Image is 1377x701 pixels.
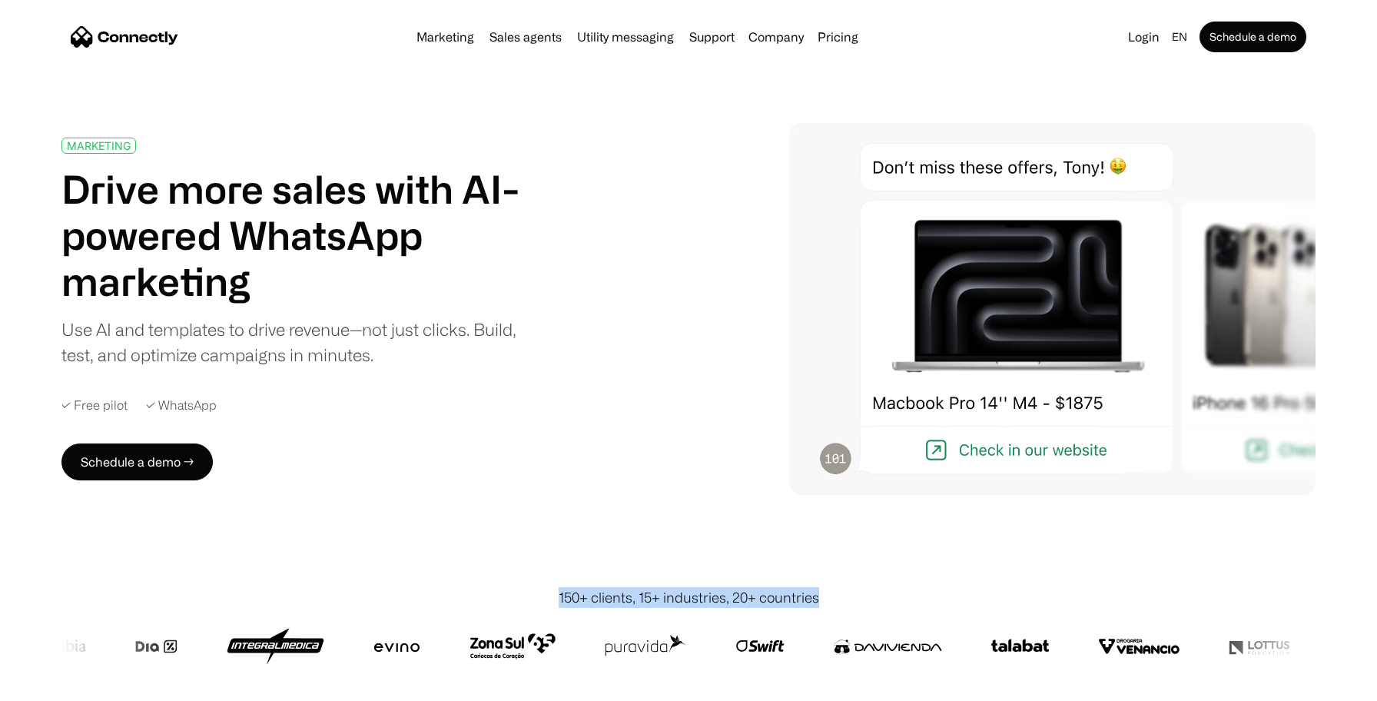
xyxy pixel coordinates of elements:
ul: Language list [31,674,92,696]
div: Company [748,26,804,48]
div: MARKETING [67,140,131,151]
h1: Drive more sales with AI-powered WhatsApp marketing [61,166,536,304]
aside: Language selected: English [15,673,92,696]
a: Utility messaging [571,31,680,43]
a: Marketing [410,31,480,43]
a: Pricing [811,31,864,43]
a: Sales agents [483,31,568,43]
div: ✓ WhatsApp [146,398,217,413]
a: home [71,25,178,48]
div: Company [744,26,808,48]
div: en [1166,26,1196,48]
div: Use AI and templates to drive revenue—not just clicks. Build, test, and optimize campaigns in min... [61,317,536,367]
a: Support [683,31,741,43]
a: Schedule a demo [1199,22,1306,52]
div: 150+ clients, 15+ industries, 20+ countries [559,587,819,608]
div: en [1172,26,1187,48]
div: ✓ Free pilot [61,398,128,413]
a: Schedule a demo → [61,444,213,480]
a: Login [1122,26,1166,48]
